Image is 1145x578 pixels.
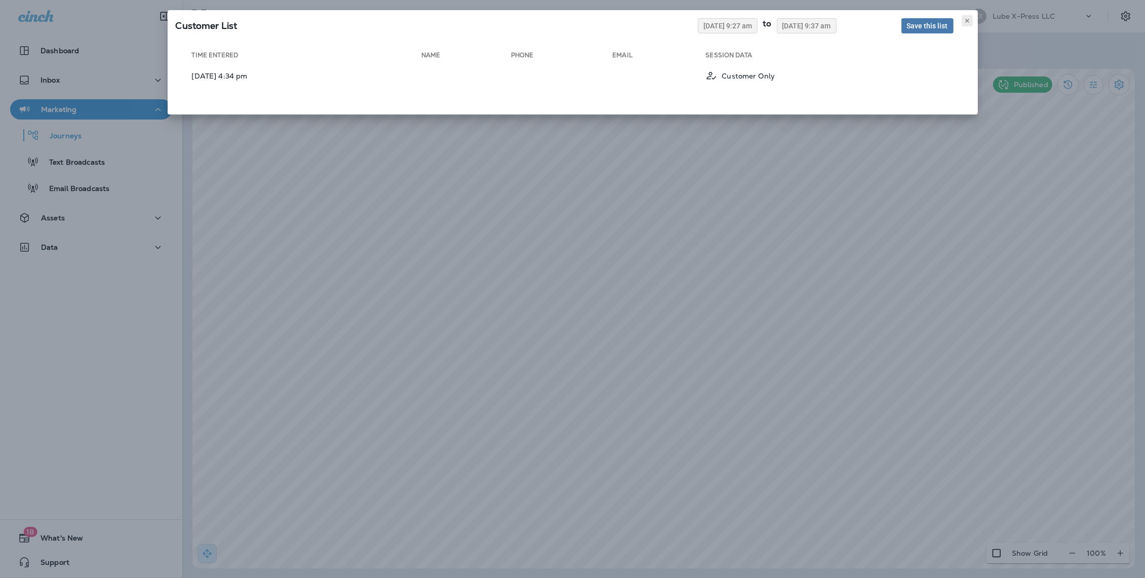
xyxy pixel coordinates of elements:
[901,18,954,33] button: Save this list
[907,22,948,29] span: Save this list
[184,65,421,86] td: [DATE] 4:34 pm
[782,22,831,29] span: [DATE] 9:37 am
[421,51,511,63] th: Name
[777,18,837,33] button: [DATE] 9:37 am
[176,20,238,31] span: SQL
[184,51,421,63] th: Time Entered
[722,72,775,80] p: Customer Only
[758,18,776,33] div: to
[698,18,758,33] button: [DATE] 9:27 am
[612,51,705,63] th: Email
[703,22,752,29] span: [DATE] 9:27 am
[511,51,613,63] th: Phone
[705,51,961,63] th: Session Data
[705,69,953,82] div: Customer Only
